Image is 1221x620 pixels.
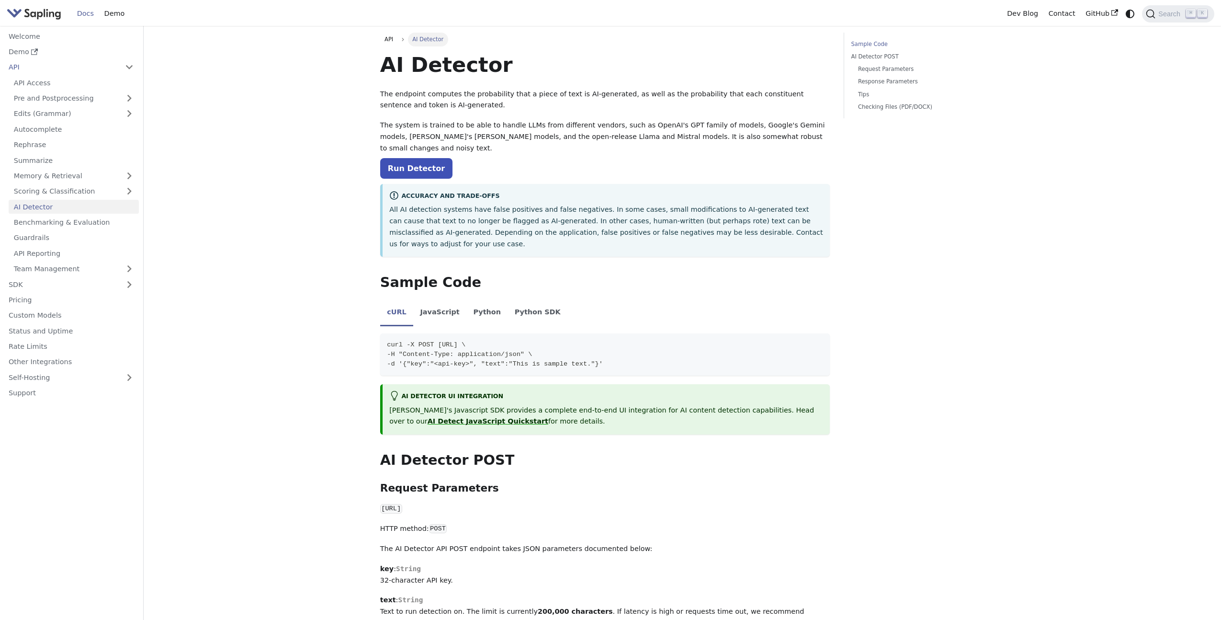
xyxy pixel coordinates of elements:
kbd: ⌘ [1186,9,1196,18]
h2: Sample Code [380,274,830,291]
strong: key [380,565,394,573]
button: Expand sidebar category 'SDK' [120,277,139,291]
p: The system is trained to be able to handle LLMs from different vendors, such as OpenAI's GPT fami... [380,120,830,154]
a: Checking Files (PDF/DOCX) [858,103,978,112]
span: String [396,565,421,573]
a: Tips [858,90,978,99]
li: cURL [380,300,413,327]
a: API [380,33,398,46]
a: Demo [99,6,130,21]
a: Status and Uptime [3,324,139,338]
li: JavaScript [413,300,466,327]
a: Autocomplete [9,122,139,136]
a: Pricing [3,293,139,307]
a: Support [3,386,139,400]
p: The AI Detector API POST endpoint takes JSON parameters documented below: [380,543,830,555]
a: Edits (Grammar) [9,107,139,121]
span: Search [1155,10,1186,18]
a: AI Detector [9,200,139,214]
span: -H "Content-Type: application/json" \ [387,351,532,358]
h3: Request Parameters [380,482,830,495]
a: AI Detector POST [851,52,981,61]
img: Sapling.ai [7,7,61,21]
strong: text [380,596,396,604]
a: Contact [1043,6,1081,21]
li: Python [466,300,508,327]
a: Docs [72,6,99,21]
a: Dev Blog [1002,6,1043,21]
p: [PERSON_NAME]'s Javascript SDK provides a complete end-to-end UI integration for AI content detec... [389,405,823,428]
a: Sapling.ai [7,7,65,21]
p: All AI detection systems have false positives and false negatives. In some cases, small modificat... [389,204,823,250]
a: API Reporting [9,246,139,260]
button: Collapse sidebar category 'API' [120,60,139,74]
span: API [384,36,393,43]
strong: 200,000 characters [538,608,613,615]
a: GitHub [1080,6,1123,21]
span: curl -X POST [URL] \ [387,341,465,348]
h1: AI Detector [380,52,830,78]
li: Python SDK [508,300,567,327]
a: Self-Hosting [3,370,139,384]
a: Response Parameters [858,77,978,86]
a: Rephrase [9,138,139,152]
a: Pre and Postprocessing [9,92,139,105]
a: AI Detect JavaScript Quickstart [428,417,548,425]
kbd: K [1198,9,1207,18]
a: API [3,60,120,74]
span: AI Detector [408,33,448,46]
a: Custom Models [3,309,139,322]
div: AI Detector UI integration [389,391,823,402]
a: Rate Limits [3,340,139,354]
p: : 32-character API key. [380,563,830,586]
a: API Access [9,76,139,90]
a: Demo [3,45,139,59]
nav: Breadcrumbs [380,33,830,46]
h2: AI Detector POST [380,452,830,469]
a: Welcome [3,29,139,43]
span: -d '{"key":"<api-key>", "text":"This is sample text."}' [387,360,603,367]
a: SDK [3,277,120,291]
p: HTTP method: [380,523,830,535]
code: POST [429,524,447,534]
a: Memory & Retrieval [9,169,139,183]
a: Guardrails [9,231,139,245]
a: Team Management [9,262,139,276]
code: [URL] [380,504,402,514]
p: The endpoint computes the probability that a piece of text is AI-generated, as well as the probab... [380,89,830,112]
a: Sample Code [851,40,981,49]
a: Benchmarking & Evaluation [9,216,139,230]
a: Scoring & Classification [9,184,139,198]
a: Request Parameters [858,65,978,74]
a: Other Integrations [3,355,139,369]
button: Search (Command+K) [1142,5,1214,23]
button: Switch between dark and light mode (currently system mode) [1123,7,1137,21]
span: String [398,596,423,604]
a: Run Detector [380,158,452,179]
a: Summarize [9,153,139,167]
div: Accuracy and Trade-offs [389,191,823,202]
